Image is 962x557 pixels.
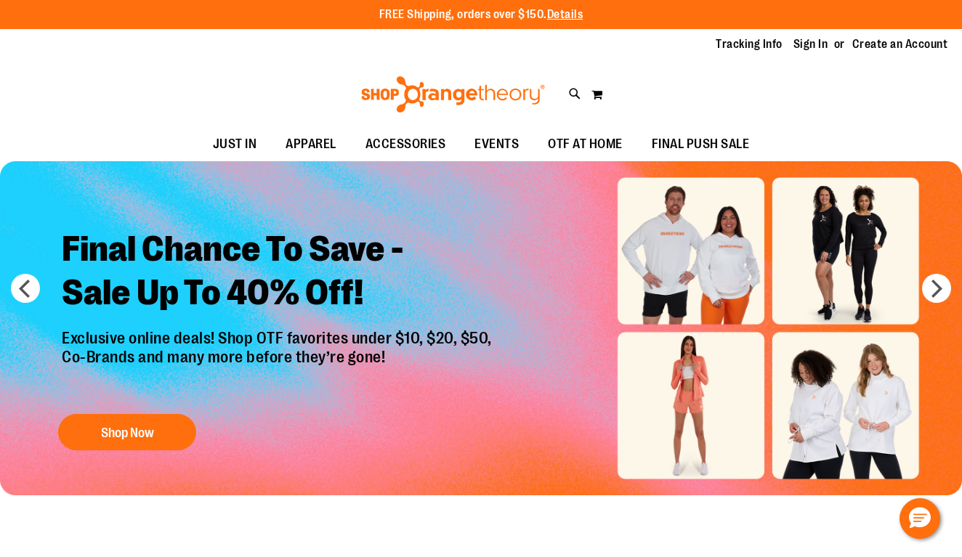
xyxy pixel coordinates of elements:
a: APPAREL [271,128,351,161]
a: ACCESSORIES [351,128,461,161]
span: FINAL PUSH SALE [652,128,750,160]
button: Shop Now [58,415,196,451]
p: FREE Shipping, orders over $150. [379,7,583,23]
a: Sign In [793,36,828,52]
button: prev [11,274,40,303]
button: Hello, have a question? Let’s chat. [900,498,940,539]
a: Tracking Info [716,36,783,52]
a: JUST IN [198,128,272,161]
span: JUST IN [213,128,257,160]
a: FINAL PUSH SALE [637,128,764,161]
button: next [922,274,951,303]
h2: Final Chance To Save - Sale Up To 40% Off! [51,216,506,329]
img: Shop Orangetheory [359,76,547,113]
a: Final Chance To Save -Sale Up To 40% Off! Exclusive online deals! Shop OTF favorites under $10, $... [51,216,506,458]
a: Create an Account [852,36,948,52]
a: EVENTS [460,128,533,161]
span: ACCESSORIES [365,128,446,160]
span: OTF AT HOME [548,128,623,160]
p: Exclusive online deals! Shop OTF favorites under $10, $20, $50, Co-Brands and many more before th... [51,329,506,400]
span: EVENTS [474,128,519,160]
span: APPAREL [286,128,336,160]
a: Details [547,8,583,21]
a: OTF AT HOME [533,128,637,161]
